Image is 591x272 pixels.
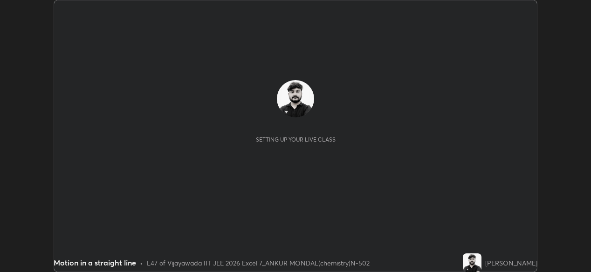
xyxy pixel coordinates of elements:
[485,258,537,268] div: [PERSON_NAME]
[140,258,143,268] div: •
[463,253,481,272] img: 29d4b569d5ce403ba311f06115d65fff.jpg
[147,258,370,268] div: L47 of Vijayawada IIT JEE 2026 Excel 7_ANKUR MONDAL(chemistry)N-502
[277,80,314,117] img: 29d4b569d5ce403ba311f06115d65fff.jpg
[256,136,336,143] div: Setting up your live class
[54,257,136,268] div: Motion in a straight line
